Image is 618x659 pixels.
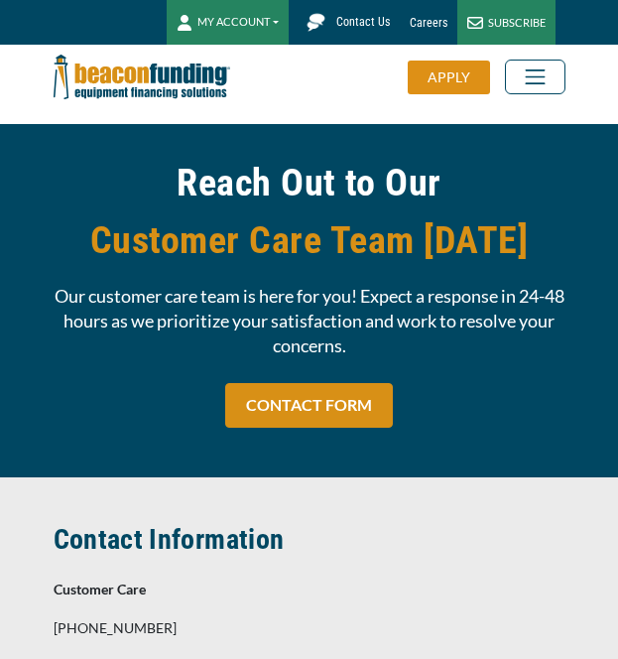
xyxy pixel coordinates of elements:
span: Customer Care Team [DATE] [54,211,565,269]
h1: Reach Out to Our [54,154,565,269]
button: Toggle navigation [505,60,565,94]
strong: Customer Care [54,581,146,597]
div: APPLY [408,61,490,94]
p: [PHONE_NUMBER] [54,616,565,640]
span: Contact Us [336,15,390,29]
span: Careers [410,16,447,30]
img: Beacon Funding Corporation logo [54,45,230,109]
span: Our customer care team is here for you! Expect a response in 24-48 hours as we prioritize your sa... [54,284,565,358]
a: APPLY [408,61,505,94]
h2: Contact Information [54,517,565,563]
a: Careers [400,10,457,35]
img: Beacon Funding chat [299,5,333,40]
a: CONTACT FORM [225,383,393,428]
a: Contact Us [289,5,400,40]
